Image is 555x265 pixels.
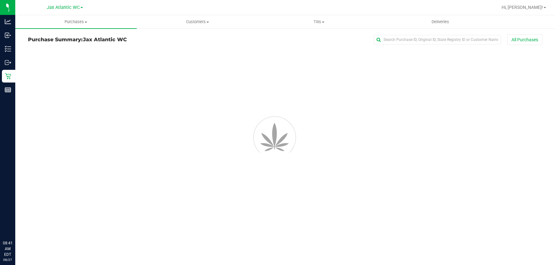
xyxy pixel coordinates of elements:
a: Purchases [15,15,137,29]
span: Deliveries [423,19,458,25]
inline-svg: Inbound [5,32,11,38]
input: Search Purchase ID, Original ID, State Registry ID or Customer Name... [374,35,501,44]
span: Jax Atlantic WC [83,36,127,43]
a: Customers [137,15,258,29]
h3: Purchase Summary: [28,37,199,43]
p: 08/27 [3,257,12,262]
span: Hi, [PERSON_NAME]! [502,5,543,10]
p: 08:41 AM EDT [3,240,12,257]
inline-svg: Analytics [5,18,11,25]
inline-svg: Outbound [5,59,11,66]
button: All Purchases [507,34,542,45]
inline-svg: Retail [5,73,11,79]
a: Tills [258,15,380,29]
span: Jax Atlantic WC [47,5,80,10]
inline-svg: Inventory [5,46,11,52]
inline-svg: Reports [5,87,11,93]
a: Deliveries [379,15,501,29]
span: Tills [259,19,379,25]
span: Customers [137,19,258,25]
span: Purchases [15,19,137,25]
